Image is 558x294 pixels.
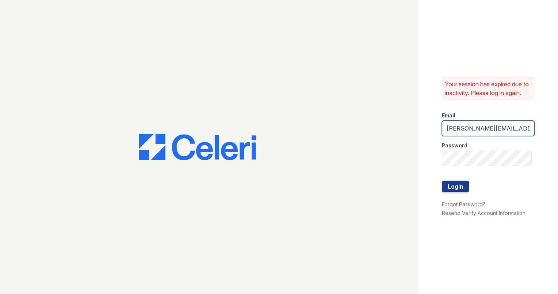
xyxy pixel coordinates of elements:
a: Resend Verify Account Information [442,210,525,216]
label: Password [442,142,467,149]
p: Your session has expired due to inactivity. Please log in again. [445,80,532,97]
label: Email [442,112,455,119]
img: CE_Logo_Blue-a8612792a0a2168367f1c8372b55b34899dd931a85d93a1a3d3e32e68fde9ad4.png [139,134,256,160]
a: Forgot Password? [442,201,485,207]
button: Login [442,181,469,192]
